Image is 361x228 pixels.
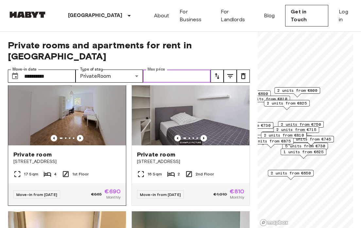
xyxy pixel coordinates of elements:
[9,70,22,83] button: Choose date, selected date is 31 Aug 2025
[221,8,253,24] a: For Landlords
[54,171,57,177] span: 4
[140,192,181,197] span: Move-in from [DATE]
[285,5,328,26] a: Get in Touch
[230,194,244,200] span: Monthly
[244,96,290,106] div: Map marker
[288,136,334,146] div: Map marker
[76,70,143,83] div: PrivateRoom
[282,143,328,153] div: Map marker
[281,149,326,159] div: Map marker
[51,135,57,141] button: Previous image
[77,135,83,141] button: Previous image
[174,135,181,141] button: Previous image
[8,11,47,18] img: Habyt
[231,122,270,128] span: 1 units from €730
[237,70,250,83] button: tune
[284,149,323,155] span: 1 units from €625
[260,219,288,226] a: Mapbox logo
[196,171,214,177] span: 2nd Floor
[178,171,180,177] span: 2
[277,88,317,93] span: 2 units from €800
[267,100,307,106] span: 2 units from €825
[247,96,287,102] span: 1 units from €810
[106,194,121,200] span: Monthly
[224,70,237,83] button: tune
[72,171,89,177] span: 1st Floor
[281,122,321,127] span: 2 units from €750
[80,67,103,72] label: Type of stay
[137,158,244,165] span: [STREET_ADDRESS]
[268,170,314,180] div: Map marker
[12,67,37,72] label: Move-in date
[228,91,268,97] span: 1 units from €690
[147,67,165,72] label: Max price
[214,191,227,197] span: €1,010
[16,192,57,197] span: Move-in from [DATE]
[8,67,126,206] a: Marketing picture of unit DE-02-023-04MPrevious imagePrevious imagePrivate room[STREET_ADDRESS]17...
[137,151,175,158] span: Private room
[180,8,210,24] a: For Business
[154,12,169,20] a: About
[339,8,353,24] a: Log in
[261,132,307,142] div: Map marker
[251,138,291,144] span: 1 units from €875
[230,188,244,194] span: €810
[8,40,250,62] span: Private rooms and apartments for rent in [GEOGRAPHIC_DATA]
[91,191,102,197] span: €865
[211,70,224,83] button: tune
[104,188,121,194] span: €690
[200,135,207,141] button: Previous image
[24,171,38,177] span: 17 Sqm
[68,12,123,20] p: [GEOGRAPHIC_DATA]
[8,67,126,145] img: Marketing picture of unit DE-02-023-04M
[147,171,162,177] span: 16 Sqm
[271,170,311,176] span: 2 units from €650
[291,136,331,142] span: 2 units from €745
[13,158,121,165] span: [STREET_ADDRESS]
[276,127,316,133] span: 2 units from €715
[131,67,250,206] a: Marketing picture of unit DE-02-002-002-02HFPrevious imagePrevious imagePrivate room[STREET_ADDRE...
[264,132,304,138] span: 2 units from €810
[13,151,52,158] span: Private room
[285,143,325,149] span: 5 units from €730
[264,100,310,110] div: Map marker
[248,138,294,148] div: Map marker
[274,87,320,97] div: Map marker
[273,126,319,137] div: Map marker
[264,12,275,20] a: Blog
[132,67,249,145] img: Marketing picture of unit DE-02-002-002-02HF
[278,121,324,131] div: Map marker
